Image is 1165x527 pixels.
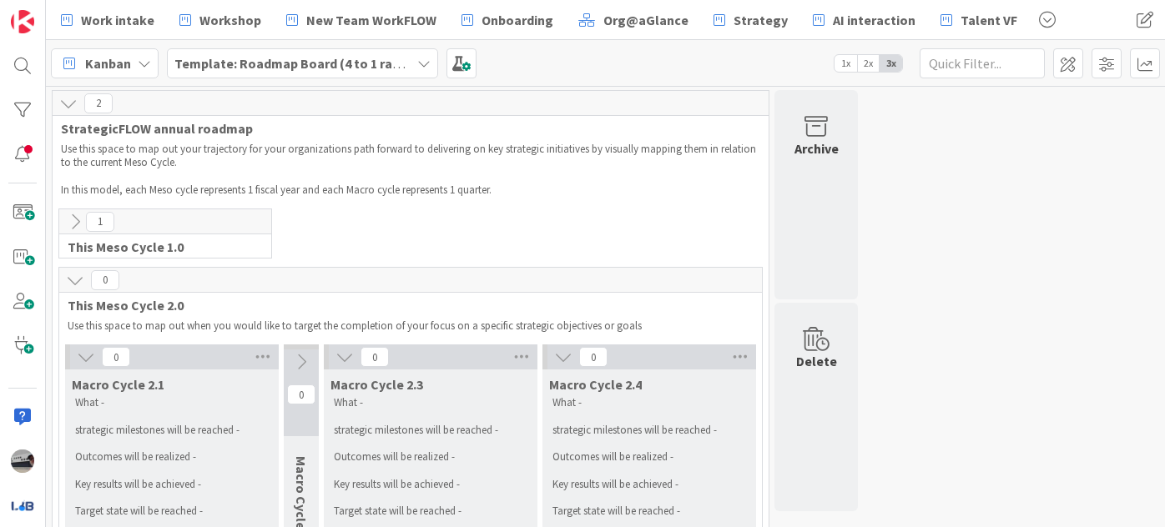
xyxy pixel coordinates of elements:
[287,384,315,404] span: 0
[334,504,527,518] p: Target state will be reached -
[68,238,250,255] span: This Meso Cycle 1.0
[794,138,839,158] div: Archive
[552,396,746,409] p: What -
[334,424,527,437] p: strategic milestones will be reached -
[579,347,608,367] span: 0
[61,120,748,137] span: StrategicFLOW annual roadmap
[334,396,527,409] p: What -
[75,396,269,409] p: What -
[51,5,164,35] a: Work intake
[334,478,527,491] p: Key results will be achieved -
[68,297,741,314] span: This Meso Cycle 2.0
[86,212,114,232] span: 1
[81,10,154,30] span: Work intake
[199,10,261,30] span: Workshop
[552,478,746,491] p: Key results will be achieved -
[451,5,563,35] a: Onboarding
[72,376,164,393] span: Macro Cycle 2.1
[334,450,527,464] p: Outcomes will be realized -
[361,347,389,367] span: 0
[833,10,915,30] span: AI interaction
[11,10,34,33] img: Visit kanbanzone.com
[552,424,746,437] p: strategic milestones will be reached -
[75,424,269,437] p: strategic milestones will be reached -
[68,319,754,333] p: Use this space to map out when you would like to target the completion of your focus on a specifi...
[11,449,34,473] img: jB
[704,5,798,35] a: Strategy
[552,450,746,464] p: Outcomes will be realized -
[169,5,271,35] a: Workshop
[796,351,837,371] div: Delete
[552,504,746,518] p: Target state will be reached -
[549,376,642,393] span: Macro Cycle 2.4
[102,347,130,367] span: 0
[603,10,688,30] span: Org@aGlance
[61,183,760,197] p: In this model, each Meso cycle represents 1 fiscal year and each Macro cycle represents 1 quarter.
[568,5,698,35] a: Org@aGlance
[835,55,857,72] span: 1x
[961,10,1017,30] span: Talent VF
[920,48,1045,78] input: Quick Filter...
[306,10,436,30] span: New Team WorkFLOW
[330,376,423,393] span: Macro Cycle 2.3
[85,53,131,73] span: Kanban
[91,270,119,290] span: 0
[857,55,880,72] span: 2x
[880,55,902,72] span: 3x
[734,10,788,30] span: Strategy
[276,5,446,35] a: New Team WorkFLOW
[174,55,567,72] b: Template: Roadmap Board (4 to 1 ratio or Annual/Quarterly view)
[75,450,269,464] p: Outcomes will be realized -
[84,93,113,113] span: 2
[803,5,925,35] a: AI interaction
[75,478,269,491] p: Key results will be achieved -
[482,10,553,30] span: Onboarding
[75,504,269,518] p: Target state will be reached -
[930,5,1027,35] a: Talent VF
[61,143,760,170] p: Use this space to map out your trajectory for your organizations path forward to delivering on ke...
[11,494,34,517] img: avatar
